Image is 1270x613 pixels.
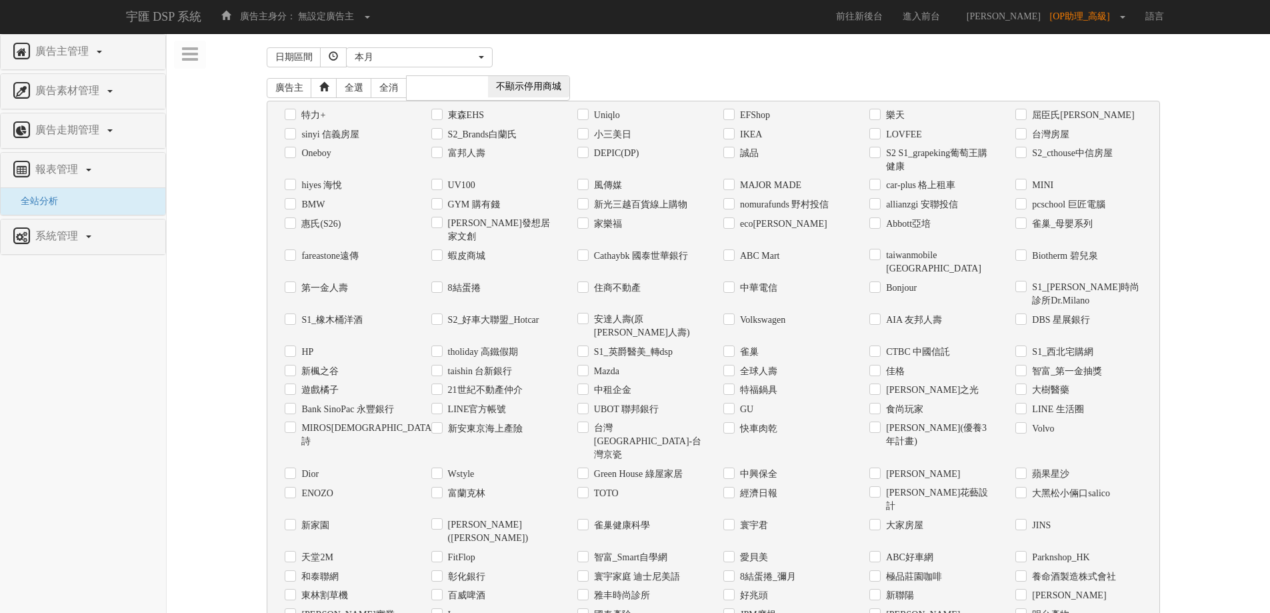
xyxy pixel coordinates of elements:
label: Uniqlo [591,109,620,122]
label: CTBC 中國信託 [883,346,950,359]
label: 百威啤酒 [445,589,485,602]
label: 蝦皮商城 [445,249,485,263]
label: hiyes 海悅 [298,179,342,192]
span: 系統管理 [32,230,85,241]
a: 全選 [336,78,372,98]
label: 樂天 [883,109,905,122]
label: IKEA [737,128,762,141]
label: 經濟日報 [737,487,777,500]
label: 特力+ [298,109,325,122]
a: 廣告走期管理 [11,120,155,141]
label: 寰宇家庭 迪士尼美語 [591,570,681,584]
a: 廣告主管理 [11,41,155,63]
label: 安達人壽(原[PERSON_NAME]人壽) [591,313,703,340]
label: S1_[PERSON_NAME]時尚診所Dr.Milano [1029,281,1141,308]
label: LOVFEE [883,128,922,141]
a: 系統管理 [11,226,155,247]
span: 廣告主管理 [32,45,95,57]
label: Mazda [591,365,619,378]
label: taiwanmobile [GEOGRAPHIC_DATA] [883,249,995,275]
label: BMW [298,198,325,211]
label: 21世紀不動產仲介 [445,384,523,397]
label: [PERSON_NAME] [1029,589,1106,602]
label: 養命酒製造株式會社 [1029,570,1116,584]
span: 廣告走期管理 [32,124,106,135]
label: 8結蛋捲_彌月 [737,570,796,584]
span: 報表管理 [32,163,85,175]
label: GYM 購有錢 [445,198,500,211]
label: S2 S1_grapeking葡萄王購健康 [883,147,995,173]
label: Cathaybk 國泰世華銀行 [591,249,688,263]
label: 屈臣氏[PERSON_NAME] [1029,109,1134,122]
label: 新聯陽 [883,589,914,602]
label: 富蘭克林 [445,487,485,500]
label: UV100 [445,179,475,192]
label: UBOT 聯邦銀行 [591,403,659,416]
a: 報表管理 [11,159,155,181]
label: 雀巢 [737,346,759,359]
label: LINE 生活圈 [1029,403,1083,416]
label: 快車肉乾 [737,422,777,436]
label: HP [298,346,313,359]
label: Oneboy [298,147,331,160]
label: 特福鍋具 [737,384,777,397]
label: DEPIC(DP) [591,147,639,160]
label: 台灣房屋 [1029,128,1069,141]
label: 東森EHS [445,109,484,122]
label: 大樹醫藥 [1029,384,1069,397]
label: [PERSON_NAME](優養3年計畫) [883,422,995,448]
label: 雅丰時尚診所 [591,589,650,602]
label: allianzgi 安聯投信 [883,198,958,211]
label: nomurafunds 野村投信 [737,198,829,211]
label: Bonjour [883,281,917,295]
label: S2_好車大聯盟_Hotcar [445,314,539,327]
label: MINI [1029,179,1053,192]
label: 新楓之谷 [298,365,339,378]
label: 愛貝美 [737,551,768,564]
label: 智富_Smart自學網 [591,551,667,564]
label: 新安東京海上產險 [445,422,523,436]
label: DBS 星展銀行 [1029,314,1090,327]
label: [PERSON_NAME] [883,468,960,481]
label: EFShop [737,109,770,122]
span: 廣告素材管理 [32,85,106,96]
label: 蘋果星沙 [1029,468,1069,481]
div: 本月 [355,51,476,64]
label: 寰宇君 [737,519,768,532]
label: FitFlop [445,551,475,564]
label: S1_英爵醫美_轉dsp [591,346,673,359]
span: 廣告主身分： [240,11,296,21]
label: 智富_第一金抽獎 [1029,365,1102,378]
label: 新光三越百貨線上購物 [591,198,687,211]
label: 東林割草機 [298,589,348,602]
label: 雀巢_母嬰系列 [1029,217,1093,231]
label: 中興保全 [737,468,777,481]
label: [PERSON_NAME]之光 [883,384,979,397]
label: 惠氏(S26) [298,217,341,231]
label: S1_橡木桶洋酒 [298,314,363,327]
label: Wstyle [445,468,475,481]
label: ABC Mart [737,249,780,263]
a: 廣告素材管理 [11,81,155,102]
label: 中租企金 [591,384,631,397]
span: [PERSON_NAME] [960,11,1047,21]
label: 台灣[GEOGRAPHIC_DATA]-台灣京瓷 [591,422,703,462]
label: ABC好車網 [883,551,933,564]
label: TOTO [591,487,619,500]
button: 本月 [346,47,493,67]
span: 無設定廣告主 [298,11,354,21]
label: Biotherm 碧兒泉 [1029,249,1097,263]
label: sinyi 信義房屋 [298,128,359,141]
span: [OP助理_高級] [1050,11,1117,21]
label: LINE官方帳號 [445,403,507,416]
label: pcschool 巨匠電腦 [1029,198,1105,211]
label: 第一金人壽 [298,281,348,295]
label: 大黑松小倆口salico [1029,487,1110,500]
label: Bank SinoPac 永豐銀行 [298,403,393,416]
label: JINS [1029,519,1051,532]
label: ENOZO [298,487,333,500]
a: 全站分析 [11,196,58,206]
label: MAJOR MADE [737,179,801,192]
label: [PERSON_NAME]花藝設計 [883,486,995,513]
